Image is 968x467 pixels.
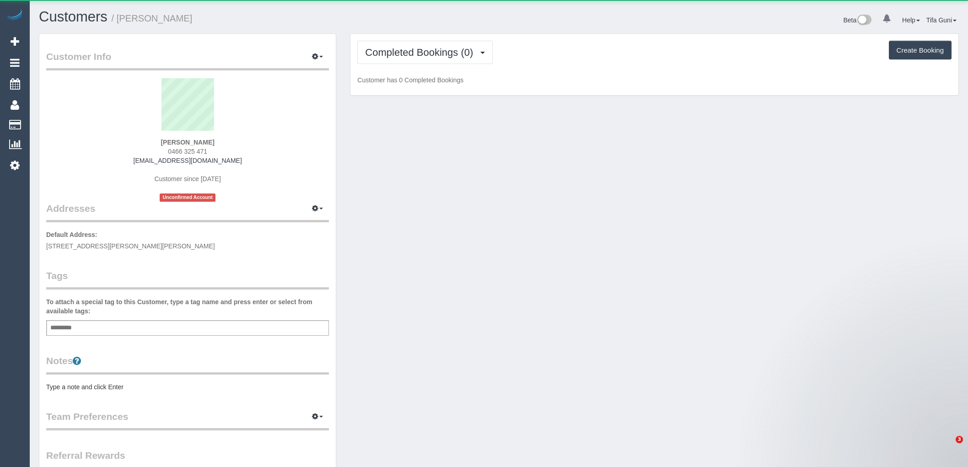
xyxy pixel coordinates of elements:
a: [EMAIL_ADDRESS][DOMAIN_NAME] [134,157,242,164]
a: Tifa Guni [926,16,957,24]
button: Create Booking [889,41,952,60]
span: Unconfirmed Account [160,193,215,201]
legend: Team Preferences [46,410,329,430]
p: Customer has 0 Completed Bookings [357,75,952,85]
button: Completed Bookings (0) [357,41,493,64]
span: 3 [956,436,963,443]
a: Customers [39,9,108,25]
span: Customer since [DATE] [155,175,221,183]
legend: Tags [46,269,329,290]
pre: Type a note and click Enter [46,382,329,392]
iframe: Intercom live chat [937,436,959,458]
span: Completed Bookings (0) [365,47,478,58]
img: New interface [856,15,871,27]
strong: [PERSON_NAME] [161,139,214,146]
legend: Customer Info [46,50,329,70]
legend: Notes [46,354,329,375]
small: / [PERSON_NAME] [112,13,193,23]
span: [STREET_ADDRESS][PERSON_NAME][PERSON_NAME] [46,242,215,250]
img: Automaid Logo [5,9,24,22]
a: Help [902,16,920,24]
label: Default Address: [46,230,97,239]
span: 0466 325 471 [168,148,207,155]
label: To attach a special tag to this Customer, type a tag name and press enter or select from availabl... [46,297,329,316]
a: Beta [843,16,871,24]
